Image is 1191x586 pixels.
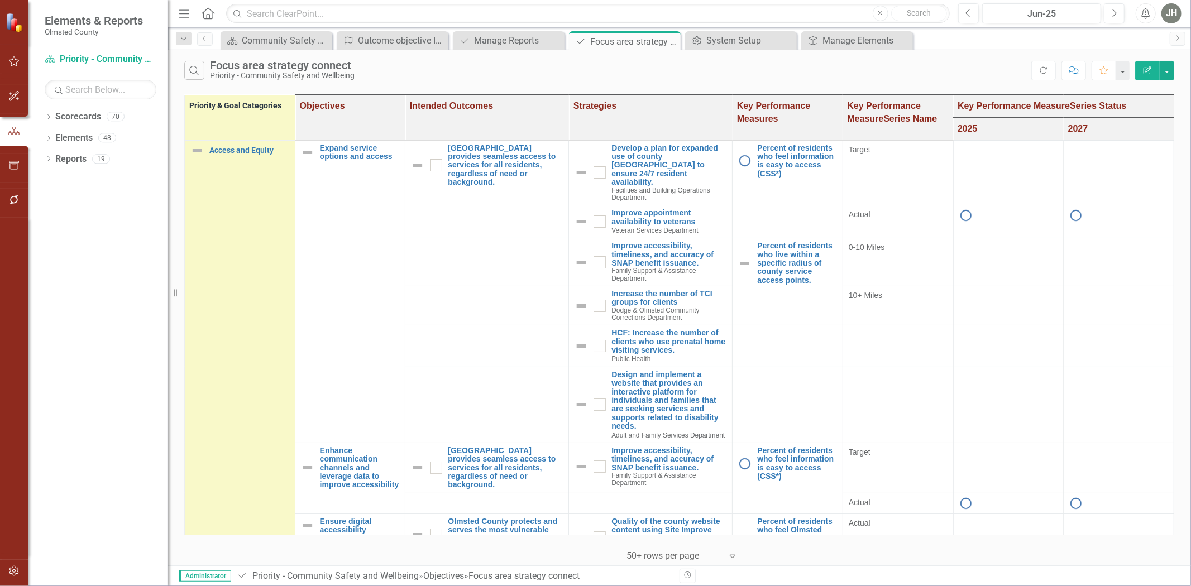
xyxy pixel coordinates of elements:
td: Double-Click to Edit Right Click for Context Menu [569,205,733,238]
img: No Information [959,209,973,222]
button: JH [1161,3,1182,23]
a: Percent of residents who feel information is easy to access (CSS*) [757,144,837,179]
span: Family Support & Assistance Department [611,472,696,487]
span: Search [907,8,931,17]
button: Search [891,6,947,21]
span: Target [849,446,948,458]
img: Not Defined [575,398,588,411]
a: Objectives [423,570,464,581]
td: Double-Click to Edit Right Click for Context Menu [405,443,569,493]
td: Double-Click to Edit Right Click for Context Menu [405,140,569,205]
div: Outcome objective Initiative Linking [358,33,446,47]
img: No Information [959,497,973,510]
td: Double-Click to Edit Right Click for Context Menu [733,140,843,238]
img: Not Defined [575,299,588,313]
img: No Information [1069,497,1083,510]
span: Actual [849,209,948,220]
img: Not Defined [575,339,588,353]
span: 10+ Miles [849,290,948,301]
td: Double-Click to Edit [953,205,1064,238]
div: Manage Reports [474,33,562,47]
img: Not Defined [411,461,424,474]
img: Not Defined [411,158,424,172]
div: Community Safety and Wellbeing Balanced Scorecard [242,33,329,47]
img: Not Defined [301,519,314,532]
td: Double-Click to Edit Right Click for Context Menu [569,443,733,493]
small: Olmsted County [45,27,143,36]
div: System Setup [706,33,794,47]
a: Improve accessibility, timeliness, and accuracy of SNAP benefit issuance. [611,446,726,472]
img: Not Defined [301,461,314,474]
a: Elements [55,132,93,145]
div: 70 [107,112,125,122]
td: Double-Click to Edit [953,493,1064,513]
a: Manage Reports [456,33,562,47]
td: Double-Click to Edit [843,286,953,325]
a: Reports [55,153,87,166]
img: Not Defined [301,146,314,159]
button: Jun-25 [982,3,1101,23]
a: Percent of residents who live within a specific radius of county service access points. [757,242,837,285]
a: Olmsted County protects and serves the most vulnerable and helps individuals improve their lives. [448,517,563,552]
a: Improve appointment availability to veterans [611,209,726,226]
a: Outcome objective Initiative Linking [339,33,446,47]
a: Ensure digital accessibility [320,517,400,535]
span: Family Support & Assistance Department [611,267,696,282]
span: Target [849,144,948,155]
a: Expand service options and access [320,144,400,161]
td: Double-Click to Edit Right Click for Context Menu [569,513,733,561]
img: No Information [738,457,752,470]
td: Double-Click to Edit [1064,205,1174,238]
td: Double-Click to Edit Right Click for Context Menu [733,443,843,513]
td: Double-Click to Edit [843,140,953,205]
td: Double-Click to Edit [1064,493,1174,513]
img: No Information [738,154,752,167]
img: Not Defined [575,215,588,228]
a: Manage Elements [804,33,910,47]
img: Not Defined [190,144,204,157]
img: Not Defined [738,257,752,270]
td: Double-Click to Edit [1064,140,1174,205]
a: Access and Equity [209,146,289,155]
a: Increase the number of TCI groups for clients [611,290,726,307]
a: Percent of residents who feel information is easy to access (CSS*) [757,446,837,481]
td: Double-Click to Edit [843,493,953,513]
td: Double-Click to Edit [843,205,953,238]
span: 0-10 Miles [849,242,948,253]
div: » » [237,570,671,583]
input: Search ClearPoint... [226,4,950,23]
input: Search Below... [45,80,156,99]
td: Double-Click to Edit Right Click for Context Menu [405,513,569,561]
div: Priority - Community Safety and Wellbeing [210,71,355,80]
a: System Setup [688,33,794,47]
td: Double-Click to Edit [843,443,953,493]
a: Priority - Community Safety and Wellbeing [252,570,419,581]
td: Double-Click to Edit Right Click for Context Menu [569,325,733,367]
img: Not Defined [738,532,752,545]
a: Enhance communication channels and leverage data to improve accessibility [320,446,400,489]
img: No Information [1069,209,1083,222]
div: Jun-25 [986,7,1097,21]
td: Double-Click to Edit [953,140,1064,205]
img: Not Defined [575,166,588,179]
a: Scorecards [55,111,101,123]
a: Design and implement a website that provides an interactive platform for individuals and families... [611,371,726,431]
td: Double-Click to Edit [1064,513,1174,561]
span: Elements & Reports [45,14,143,27]
a: [GEOGRAPHIC_DATA] provides seamless access to services for all residents, regardless of need or b... [448,446,563,489]
a: Percent of residents who feel Olmsted County takes care of vulnerable residents (RS) [757,517,837,560]
div: Focus area strategy connect [210,59,355,71]
img: Not Defined [575,531,588,544]
td: Double-Click to Edit [843,238,953,286]
td: Double-Click to Edit Right Click for Context Menu [733,238,843,325]
div: Manage Elements [822,33,910,47]
td: Double-Click to Edit [953,513,1064,561]
a: Priority - Community Safety and Wellbeing [45,53,156,66]
td: Double-Click to Edit [953,443,1064,493]
td: Double-Click to Edit Right Click for Context Menu [569,238,733,286]
div: 48 [98,133,116,143]
td: Double-Click to Edit [1064,238,1174,286]
span: Actual [849,497,948,508]
img: Not Defined [411,528,424,541]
